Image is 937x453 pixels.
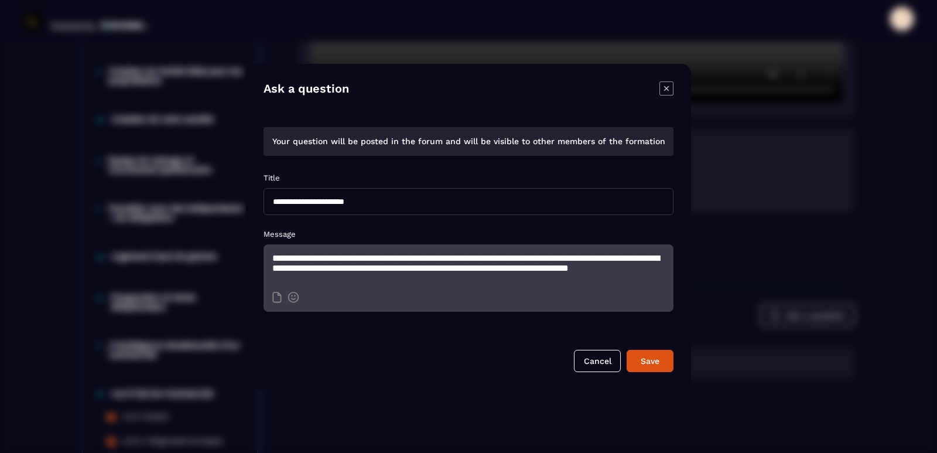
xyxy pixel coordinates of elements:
[627,350,673,372] button: Save
[634,355,666,367] div: Save
[264,230,673,239] p: Message
[574,350,621,372] button: Cancel
[264,81,349,98] h4: Ask a question
[264,173,673,182] p: Title
[264,136,673,147] p: Your question will be posted in the forum and will be visible to other members of the formation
